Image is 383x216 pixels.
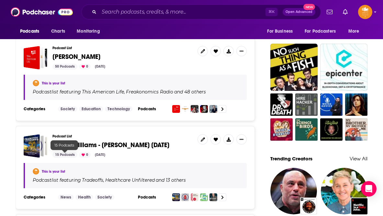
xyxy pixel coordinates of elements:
a: Technology [105,106,132,112]
img: Hire Hacker [295,93,318,116]
img: The Joe Rogan Experience [301,198,317,214]
img: This American Life [172,105,180,113]
span: Monitoring [77,27,100,36]
img: Out of Patients with Matthew Zachary [209,193,217,201]
div: [DATE] [92,152,108,158]
img: The Megyn Kelly Show [200,105,208,113]
p: and 13 others [156,177,186,183]
h3: Podcasts [138,106,167,112]
div: Podcast list featuring [33,89,239,95]
img: Grief Burrito Gaming Podcast [270,118,293,141]
span: Open Advanced [286,10,312,14]
img: Podchaser - Follow, Share and Rate Podcasts [11,6,73,18]
a: Tradeoffs [81,178,103,183]
span: For Podcasters [305,27,336,36]
button: Show More Button [236,46,247,56]
img: Dr. Death [270,93,293,116]
img: Weiss Advice [320,93,343,116]
img: No Such Thing As A Fish [270,44,318,91]
p: and 48 others [174,89,206,95]
button: open menu [300,25,345,38]
h3: Categories [24,106,53,112]
span: ⌘ K [265,8,277,16]
a: [PERSON_NAME] [52,53,100,60]
div: Podcast list featuring [33,177,239,183]
h3: Podcast List [52,134,192,138]
img: Tradeoffs [172,193,180,201]
img: The Science of Birds [295,118,318,141]
img: User Profile [358,5,372,19]
button: Show More Button [236,134,247,145]
img: Healthcare Unfiltered [181,193,189,201]
img: Elizabeth Shreve [33,80,39,86]
a: Charts [47,25,69,38]
a: Society [95,195,114,200]
button: open menu [16,25,48,38]
div: 50 Podcasts [52,64,77,70]
a: ShreveWilliams - Jerry Avorn 3/7/28 [24,134,47,158]
img: The Jordan B. Peterson Podcast [191,105,198,113]
div: Search podcasts, credits, & more... [81,5,321,19]
a: Joe Rogan [270,168,317,214]
div: 0 [79,152,91,158]
a: Education [79,106,103,112]
img: Elizabeth Shreve [33,168,39,175]
a: Society [58,106,77,112]
span: , [124,89,125,95]
button: open menu [344,25,367,38]
a: Trending Creators [270,156,312,162]
h3: Podcast List [52,46,192,50]
a: Healthcare Unfiltered [104,178,155,183]
h3: Podcasts [138,195,167,200]
img: Cryptocurrency for Beginners: with Crypto Casey [345,93,367,116]
a: This is your list [42,81,65,85]
div: Open Intercom Messenger [361,181,377,197]
img: The Ezra Klein Show [209,105,217,113]
img: Epicenter - Learn about Crypto, Blockchain, Ethereum, Bitcoin and Distributed Technologies [320,44,367,91]
img: Netflix Is A Daily Joke [351,198,367,214]
a: ShreveWilliams - [PERSON_NAME] [DATE] [52,142,169,149]
a: Atkinson [24,46,47,70]
img: My Brother, My Brother And Me [345,118,367,141]
div: 15 Podcasts [52,152,77,158]
span: New [303,4,315,10]
a: Show notifications dropdown [340,6,350,17]
div: [DATE] [92,64,108,70]
div: 0 [79,64,91,70]
a: Freakonomics Radio [125,89,173,94]
a: This is your list [42,169,65,174]
a: Health [75,195,93,200]
img: The HoneyDew with Ryan Sickler [320,118,343,141]
span: Podcasts [20,27,39,36]
input: Search podcasts, credits, & more... [99,7,265,17]
img: JAMA Author Interviews [191,193,198,201]
span: Logged in as ShreveWilliams [358,5,372,19]
a: Show notifications dropdown [324,6,335,17]
img: Freakonomics Radio [181,105,189,113]
button: open menu [263,25,301,38]
button: Show profile menu [358,5,372,19]
span: More [348,27,359,36]
span: Charts [51,27,65,36]
h4: This American Life [82,89,124,94]
img: Ellen DeGeneres [321,168,367,214]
